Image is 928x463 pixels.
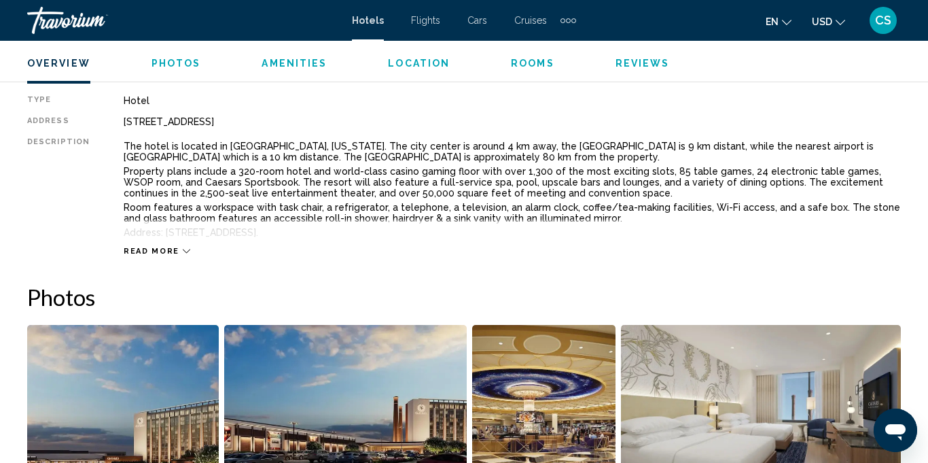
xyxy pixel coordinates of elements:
button: User Menu [865,6,901,35]
span: Overview [27,58,90,69]
a: Flights [411,15,440,26]
span: CS [875,14,891,27]
button: Read more [124,246,190,256]
a: Travorium [27,7,338,34]
div: [STREET_ADDRESS] [124,116,901,127]
button: Change currency [812,12,845,31]
span: en [766,16,779,27]
button: Extra navigation items [560,10,576,31]
button: Rooms [511,57,554,69]
div: Address [27,116,90,127]
a: Cars [467,15,487,26]
button: Photos [151,57,201,69]
button: Reviews [615,57,670,69]
button: Location [388,57,450,69]
p: Property plans include a 320-room hotel and world-class casino gaming floor with over 1,300 of th... [124,166,901,199]
span: Amenities [262,58,327,69]
div: Description [27,137,90,239]
button: Amenities [262,57,327,69]
div: Type [27,95,90,106]
h2: Photos [27,284,901,311]
p: Room features a workspace with task chair, a refrigerator, a telephone, a television, an alarm cl... [124,202,901,224]
div: Hotel [124,95,901,106]
button: Overview [27,57,90,69]
iframe: Button to launch messaging window [874,409,917,452]
span: Read more [124,247,179,256]
span: USD [812,16,832,27]
a: Hotels [352,15,384,26]
a: Cruises [514,15,547,26]
p: The hotel is located in [GEOGRAPHIC_DATA], [US_STATE]. The city center is around 4 km away, the [... [124,141,901,162]
span: Location [388,58,450,69]
button: Change language [766,12,791,31]
span: Reviews [615,58,670,69]
span: Rooms [511,58,554,69]
span: Photos [151,58,201,69]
